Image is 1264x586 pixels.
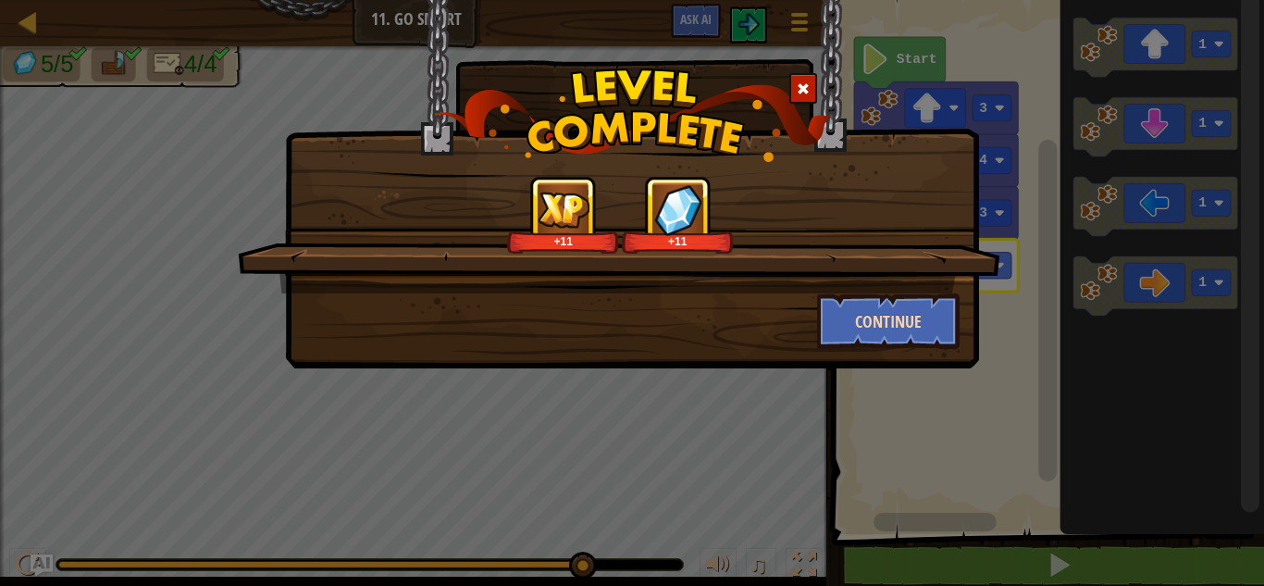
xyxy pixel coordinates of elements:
img: reward_icon_gems.png [654,184,702,235]
div: +11 [511,234,615,248]
img: reward_icon_xp.png [538,192,589,228]
img: level_complete.png [434,69,831,162]
div: +11 [626,234,730,248]
button: Continue [817,293,960,349]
